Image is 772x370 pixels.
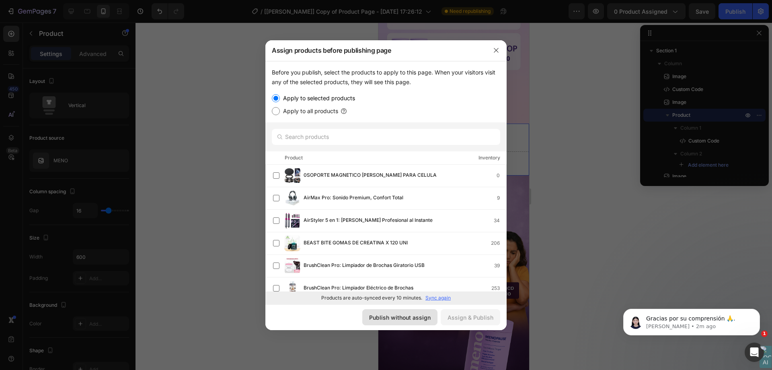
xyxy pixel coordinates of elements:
[494,217,506,225] div: 34
[284,167,300,184] img: product-img
[304,216,433,225] span: AirStyler 5 en 1: [PERSON_NAME] Profesional al Instante
[284,280,300,296] img: product-img
[265,61,507,304] div: />
[497,194,506,202] div: 9
[497,172,506,180] div: 0
[304,239,408,248] span: BEAST BITE GOMAS DE CREATINA X 120 UNI
[362,309,437,325] button: Publish without assign
[59,138,102,144] div: Drop element here
[611,292,772,348] iframe: Intercom notifications message
[304,171,437,180] span: 0SOPORTE MAGNETICO [PERSON_NAME] PARA CELULA
[441,309,500,325] button: Assign & Publish
[285,154,303,162] div: Product
[491,284,506,292] div: 253
[284,213,300,229] img: product-img
[284,258,300,274] img: product-img
[304,194,403,203] span: AirMax Pro: Sonido Premium, Confort Total
[761,331,768,337] span: 1
[491,239,506,247] div: 206
[284,190,300,206] img: product-img
[304,284,413,293] span: BrushClean Pro: Limpiador Eléctrico de Brochas
[425,294,451,302] p: Sync again
[369,313,431,322] div: Publish without assign
[10,90,31,97] div: Product
[304,261,425,270] span: BrushClean Pro: Limpiador de Brochas Giratorio USB
[265,40,486,61] div: Assign products before publishing page
[494,262,506,270] div: 39
[280,93,355,103] label: Apply to selected products
[745,343,764,362] iframe: Intercom live chat
[448,313,493,322] div: Assign & Publish
[272,68,500,87] div: Before you publish, select the products to apply to this page. When your visitors visit any of th...
[280,106,338,116] label: Apply to all products
[284,235,300,251] img: product-img
[478,154,500,162] div: Inventory
[321,294,422,302] p: Products are auto-synced every 10 minutes.
[272,129,500,145] input: Search products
